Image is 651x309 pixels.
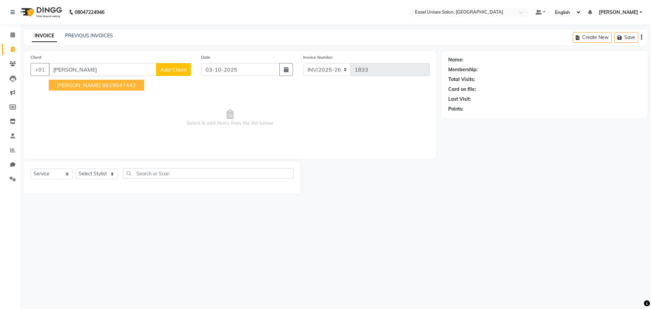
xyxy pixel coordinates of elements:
div: Last Visit: [448,96,471,103]
label: Date [201,54,210,60]
span: Select & add items from the list below [31,84,430,152]
div: Total Visits: [448,76,475,83]
button: +91 [31,63,50,76]
span: Add Client [160,66,187,73]
span: [PERSON_NAME] [57,82,101,89]
b: 08047224946 [75,3,104,22]
button: Add Client [156,63,191,76]
a: PREVIOUS INVOICES [65,33,113,39]
a: INVOICE [32,30,57,42]
input: Search or Scan [123,168,294,179]
div: Membership: [448,66,478,73]
button: Save [614,32,638,43]
span: [PERSON_NAME] [599,9,638,16]
label: Client [31,54,41,60]
div: Points: [448,105,463,113]
ngb-highlight: 9619547442 [102,82,136,89]
input: Search by Name/Mobile/Email/Code [49,63,156,76]
img: logo [17,3,64,22]
div: Card on file: [448,86,476,93]
div: Name: [448,56,463,63]
label: Invoice Number [303,54,333,60]
button: Create New [573,32,612,43]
